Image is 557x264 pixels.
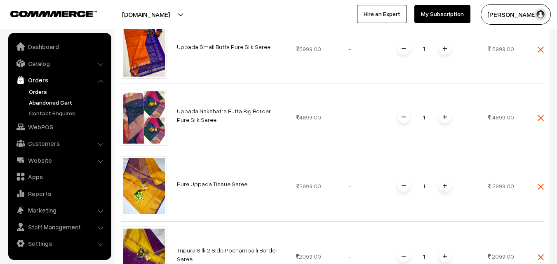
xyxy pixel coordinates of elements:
a: Staff Management [10,220,108,234]
img: user [534,8,547,21]
button: [DOMAIN_NAME] [93,4,199,25]
a: Reports [10,186,108,201]
a: Marketing [10,203,108,217]
a: Orders [27,87,108,96]
img: uppada-saree-va7371-mar-1.jpeg [121,89,167,146]
img: close [538,184,544,190]
a: WebPOS [10,119,108,134]
img: close [538,254,544,260]
span: - [348,114,351,121]
img: COMMMERCE [10,11,97,17]
img: plusI [443,115,447,119]
img: close [538,115,544,121]
span: 2099.00 [492,253,514,260]
a: My Subscription [414,5,470,23]
img: close [538,47,544,53]
a: Uppada Small Butta Pure Silk Saree [177,43,270,50]
a: Dashboard [10,39,108,54]
img: minus [402,47,406,51]
button: [PERSON_NAME] [481,4,551,25]
a: Pure Uppada Tissue Saree [177,180,247,187]
img: uppada-saree-va726-nov.jpeg [121,156,167,216]
img: plusI [443,254,447,258]
a: Website [10,153,108,168]
td: 2999.00 [288,151,329,221]
a: Apps [10,169,108,184]
a: Catalog [10,56,108,71]
a: Contact Enquires [27,109,108,117]
img: minus [402,184,406,188]
img: plusI [443,184,447,188]
img: plusI [443,47,447,51]
span: 4899.00 [492,114,514,121]
a: Abandoned Cart [27,98,108,107]
a: Tripura Silk 2 Side Pochampalli Border Saree [177,247,277,262]
span: - [348,182,351,189]
a: COMMMERCE [10,8,82,18]
td: 5999.00 [288,14,329,84]
a: Settings [10,236,108,251]
img: uppada-saree-va7004-mar.jpeg [121,19,167,79]
span: 2999.00 [492,182,514,189]
span: 5999.00 [492,45,514,52]
img: minus [402,254,406,258]
td: 4899.00 [288,84,329,151]
a: Orders [10,72,108,87]
a: Uppada Nakshatra Butta Big Border Pure Silk Saree [177,107,271,123]
span: - [348,253,351,260]
a: Hire an Expert [357,5,407,23]
img: minus [402,115,406,119]
a: Customers [10,136,108,151]
span: - [348,45,351,52]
